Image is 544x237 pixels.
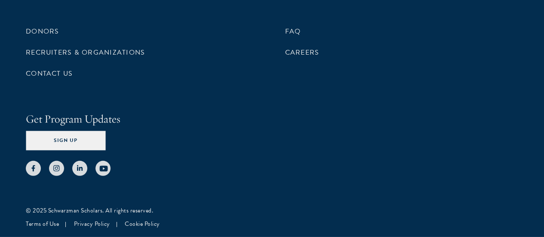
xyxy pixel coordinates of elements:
[26,26,59,37] a: Donors
[26,131,105,150] button: Sign Up
[26,68,73,79] a: Contact Us
[26,111,518,127] h4: Get Program Updates
[74,219,110,228] a: Privacy Policy
[26,219,59,228] a: Terms of Use
[125,219,160,228] a: Cookie Policy
[285,26,301,37] a: FAQ
[26,47,145,58] a: Recruiters & Organizations
[285,47,320,58] a: Careers
[26,206,518,215] div: © 2025 Schwarzman Scholars. All rights reserved.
